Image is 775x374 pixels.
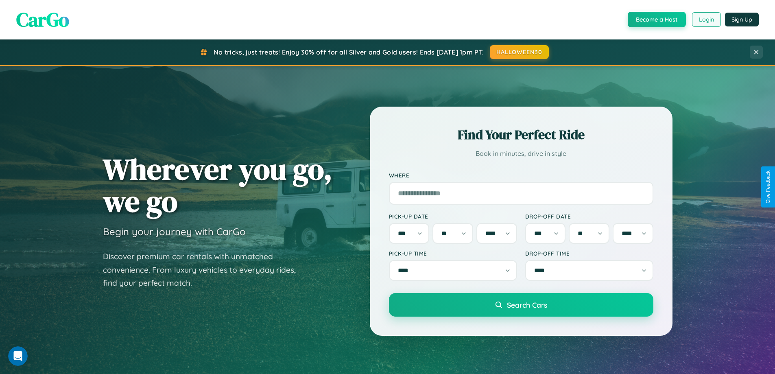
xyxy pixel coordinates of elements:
[525,250,653,257] label: Drop-off Time
[389,126,653,144] h2: Find Your Perfect Ride
[389,293,653,317] button: Search Cars
[214,48,484,56] span: No tricks, just treats! Enjoy 30% off for all Silver and Gold users! Ends [DATE] 1pm PT.
[389,172,653,179] label: Where
[103,225,246,238] h3: Begin your journey with CarGo
[389,148,653,160] p: Book in minutes, drive in style
[725,13,759,26] button: Sign Up
[389,213,517,220] label: Pick-up Date
[765,171,771,203] div: Give Feedback
[389,250,517,257] label: Pick-up Time
[103,153,332,217] h1: Wherever you go, we go
[628,12,686,27] button: Become a Host
[103,250,306,290] p: Discover premium car rentals with unmatched convenience. From luxury vehicles to everyday rides, ...
[507,300,547,309] span: Search Cars
[8,346,28,366] iframe: Intercom live chat
[490,45,549,59] button: HALLOWEEN30
[16,6,69,33] span: CarGo
[692,12,721,27] button: Login
[525,213,653,220] label: Drop-off Date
